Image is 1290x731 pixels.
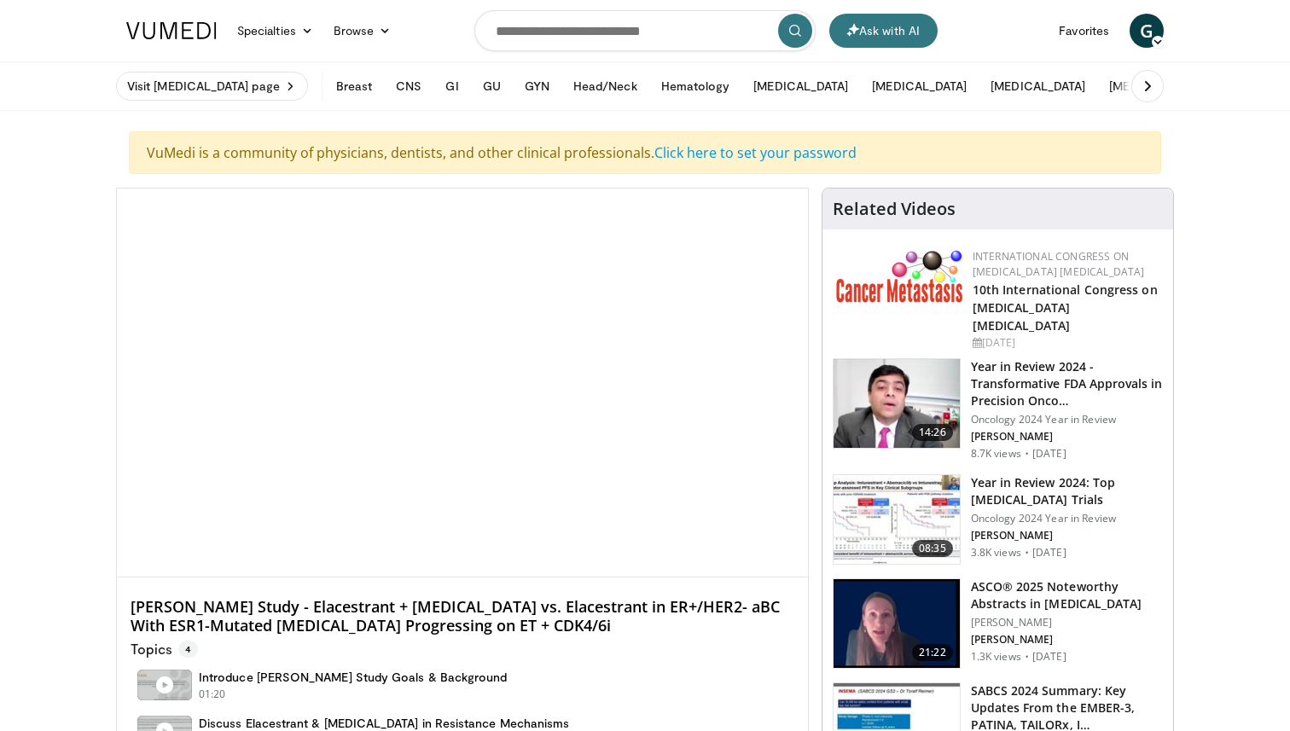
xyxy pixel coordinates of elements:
p: [DATE] [1032,650,1066,664]
p: 1.3K views [971,650,1021,664]
p: 8.7K views [971,447,1021,461]
a: International Congress on [MEDICAL_DATA] [MEDICAL_DATA] [973,249,1145,279]
p: [DATE] [1032,447,1066,461]
p: [PERSON_NAME] [971,616,1163,629]
a: G [1130,14,1164,48]
a: Visit [MEDICAL_DATA] page [116,72,308,101]
h3: Year in Review 2024 - Transformative FDA Approvals in Precision Onco… [971,358,1163,409]
a: Specialties [227,14,323,48]
span: 21:22 [912,644,953,661]
button: Head/Neck [563,69,648,103]
img: 22cacae0-80e8-46c7-b946-25cff5e656fa.150x105_q85_crop-smart_upscale.jpg [834,359,960,448]
p: [PERSON_NAME] [971,430,1163,444]
h4: [PERSON_NAME] Study - Elacestrant + [MEDICAL_DATA] vs. Elacestrant in ER+/HER2- aBC With ESR1-Mut... [131,598,794,635]
span: 08:35 [912,540,953,557]
div: · [1025,447,1029,461]
span: 4 [178,641,198,658]
a: Click here to set your password [654,143,857,162]
a: 14:26 Year in Review 2024 - Transformative FDA Approvals in Precision Onco… Oncology 2024 Year in... [833,358,1163,461]
a: Browse [323,14,402,48]
button: CNS [386,69,432,103]
a: Favorites [1049,14,1119,48]
button: [MEDICAL_DATA] [743,69,858,103]
span: 14:26 [912,424,953,441]
h4: Discuss Elacestrant & [MEDICAL_DATA] in Resistance Mechanisms [199,716,569,731]
p: Oncology 2024 Year in Review [971,512,1163,525]
button: Hematology [651,69,741,103]
button: GI [435,69,468,103]
input: Search topics, interventions [474,10,816,51]
h4: Introduce [PERSON_NAME] Study Goals & Background [199,670,507,685]
div: [DATE] [973,335,1159,351]
a: 21:22 ASCO® 2025 Noteworthy Abstracts in [MEDICAL_DATA] [PERSON_NAME] [PERSON_NAME] 1.3K views · ... [833,578,1163,669]
p: 01:20 [199,687,226,702]
a: 10th International Congress on [MEDICAL_DATA] [MEDICAL_DATA] [973,281,1158,334]
a: 08:35 Year in Review 2024: Top [MEDICAL_DATA] Trials Oncology 2024 Year in Review [PERSON_NAME] 3... [833,474,1163,565]
h3: ASCO® 2025 Noteworthy Abstracts in [MEDICAL_DATA] [971,578,1163,612]
button: [MEDICAL_DATA] [1099,69,1214,103]
video-js: Video Player [117,189,808,577]
div: · [1025,650,1029,664]
button: Breast [326,69,382,103]
h3: Year in Review 2024: Top [MEDICAL_DATA] Trials [971,474,1163,508]
p: Topics [131,641,198,658]
div: VuMedi is a community of physicians, dentists, and other clinical professionals. [129,131,1161,174]
p: [DATE] [1032,546,1066,560]
p: [PERSON_NAME] [971,529,1163,542]
h4: Related Videos [833,199,956,219]
p: [PERSON_NAME] [971,633,1163,647]
img: 6ff8bc22-9509-4454-a4f8-ac79dd3b8976.png.150x105_q85_autocrop_double_scale_upscale_version-0.2.png [836,249,964,303]
button: GYN [514,69,560,103]
div: · [1025,546,1029,560]
button: GU [473,69,511,103]
button: [MEDICAL_DATA] [862,69,977,103]
img: VuMedi Logo [126,22,217,39]
img: 3d9d22fd-0cff-4266-94b4-85ed3e18f7c3.150x105_q85_crop-smart_upscale.jpg [834,579,960,668]
p: Oncology 2024 Year in Review [971,413,1163,426]
p: 3.8K views [971,546,1021,560]
button: Ask with AI [829,14,938,48]
button: [MEDICAL_DATA] [980,69,1095,103]
img: 2afea796-6ee7-4bc1-b389-bb5393c08b2f.150x105_q85_crop-smart_upscale.jpg [834,475,960,564]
